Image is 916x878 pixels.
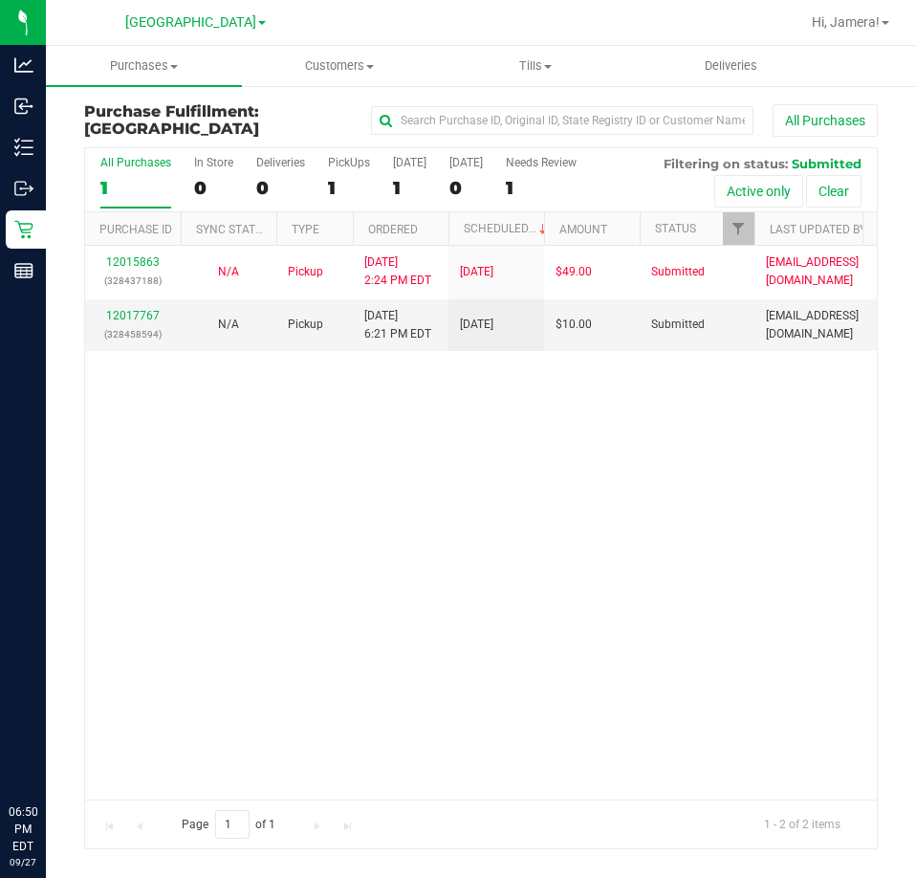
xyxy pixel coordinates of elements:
[460,316,493,334] span: [DATE]
[218,316,239,334] button: N/A
[56,722,79,745] iframe: Resource center unread badge
[364,253,431,290] span: [DATE] 2:24 PM EDT
[368,223,418,236] a: Ordered
[97,272,169,290] p: (328437188)
[243,57,437,75] span: Customers
[14,261,33,280] inline-svg: Reports
[100,156,171,169] div: All Purchases
[100,177,171,199] div: 1
[9,855,37,869] p: 09/27
[559,223,607,236] a: Amount
[460,263,493,281] span: [DATE]
[14,55,33,75] inline-svg: Analytics
[292,223,319,236] a: Type
[749,810,856,839] span: 1 - 2 of 2 items
[9,803,37,855] p: 06:50 PM EDT
[664,156,788,171] span: Filtering on status:
[371,106,753,135] input: Search Purchase ID, Original ID, State Registry ID or Customer Name...
[328,156,370,169] div: PickUps
[256,177,305,199] div: 0
[46,46,242,86] a: Purchases
[194,177,233,199] div: 0
[218,318,239,331] span: Not Applicable
[792,156,861,171] span: Submitted
[506,177,577,199] div: 1
[393,177,426,199] div: 1
[84,103,349,137] h3: Purchase Fulfillment:
[633,46,829,86] a: Deliveries
[438,46,634,86] a: Tills
[806,175,861,208] button: Clear
[812,14,880,30] span: Hi, Jamera!
[218,265,239,278] span: Not Applicable
[449,177,483,199] div: 0
[464,222,551,235] a: Scheduled
[165,810,292,840] span: Page of 1
[655,222,696,235] a: Status
[194,156,233,169] div: In Store
[328,177,370,199] div: 1
[46,57,242,75] span: Purchases
[14,220,33,239] inline-svg: Retail
[215,810,250,840] input: 1
[14,138,33,157] inline-svg: Inventory
[364,307,431,343] span: [DATE] 6:21 PM EDT
[556,263,592,281] span: $49.00
[439,57,633,75] span: Tills
[196,223,270,236] a: Sync Status
[14,97,33,116] inline-svg: Inbound
[556,316,592,334] span: $10.00
[106,309,160,322] a: 12017767
[106,255,160,269] a: 12015863
[218,263,239,281] button: N/A
[449,156,483,169] div: [DATE]
[679,57,783,75] span: Deliveries
[506,156,577,169] div: Needs Review
[99,223,172,236] a: Purchase ID
[256,156,305,169] div: Deliveries
[125,14,256,31] span: [GEOGRAPHIC_DATA]
[651,316,705,334] span: Submitted
[242,46,438,86] a: Customers
[393,156,426,169] div: [DATE]
[723,212,754,245] a: Filter
[773,104,878,137] button: All Purchases
[770,223,866,236] a: Last Updated By
[14,179,33,198] inline-svg: Outbound
[84,120,259,138] span: [GEOGRAPHIC_DATA]
[714,175,803,208] button: Active only
[19,725,76,782] iframe: Resource center
[97,325,169,343] p: (328458594)
[288,316,323,334] span: Pickup
[288,263,323,281] span: Pickup
[651,263,705,281] span: Submitted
